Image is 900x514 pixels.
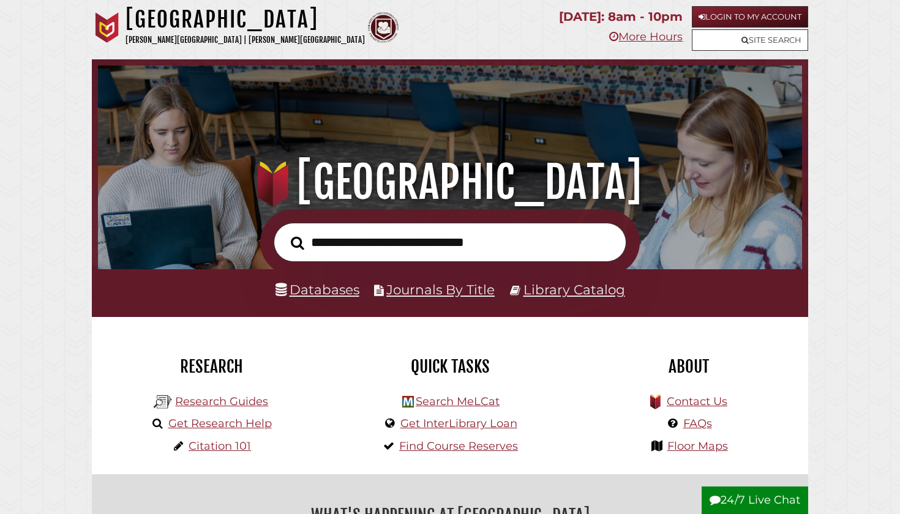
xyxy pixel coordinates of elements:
[609,30,683,43] a: More Hours
[168,417,272,430] a: Get Research Help
[402,396,414,408] img: Hekman Library Logo
[399,439,518,453] a: Find Course Reserves
[692,6,808,28] a: Login to My Account
[683,417,712,430] a: FAQs
[340,356,560,377] h2: Quick Tasks
[386,281,495,297] a: Journals By Title
[692,29,808,51] a: Site Search
[523,281,625,297] a: Library Catalog
[111,155,789,209] h1: [GEOGRAPHIC_DATA]
[416,395,500,408] a: Search MeLCat
[126,6,365,33] h1: [GEOGRAPHIC_DATA]
[291,236,304,250] i: Search
[400,417,517,430] a: Get InterLibrary Loan
[126,33,365,47] p: [PERSON_NAME][GEOGRAPHIC_DATA] | [PERSON_NAME][GEOGRAPHIC_DATA]
[101,356,321,377] h2: Research
[368,12,399,43] img: Calvin Theological Seminary
[154,393,172,411] img: Hekman Library Logo
[667,395,727,408] a: Contact Us
[189,439,251,453] a: Citation 101
[579,356,799,377] h2: About
[276,281,359,297] a: Databases
[667,439,728,453] a: Floor Maps
[175,395,268,408] a: Research Guides
[92,12,122,43] img: Calvin University
[559,6,683,28] p: [DATE]: 8am - 10pm
[285,233,310,253] button: Search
